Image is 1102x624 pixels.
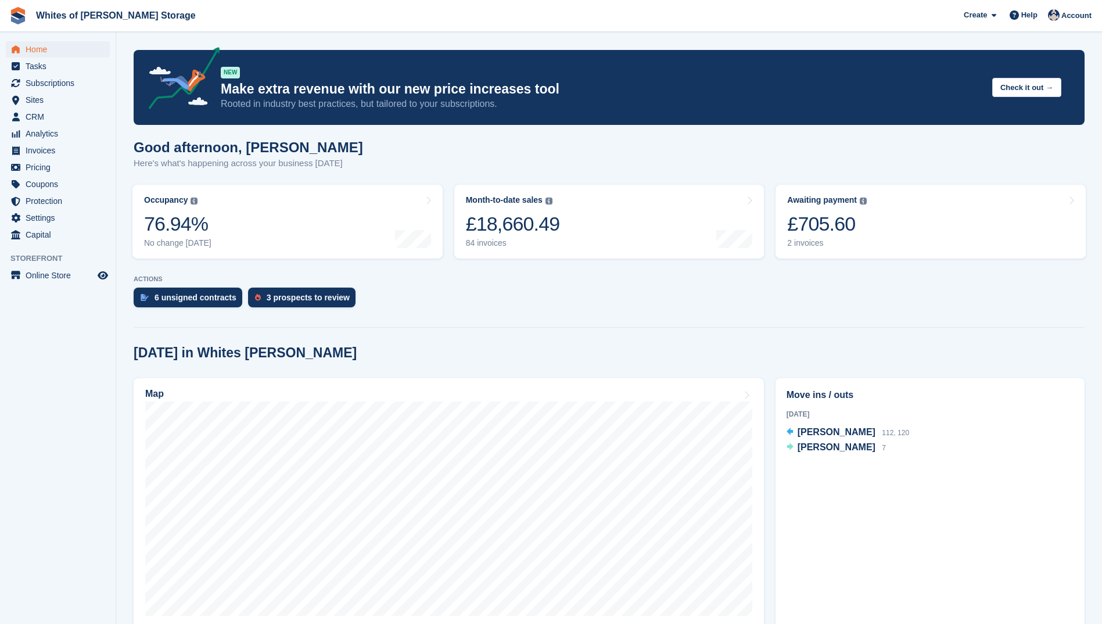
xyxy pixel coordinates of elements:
a: menu [6,227,110,243]
div: 84 invoices [466,238,560,248]
a: menu [6,109,110,125]
img: icon-info-grey-7440780725fd019a000dd9b08b2336e03edf1995a4989e88bcd33f0948082b44.svg [545,198,552,205]
p: Make extra revenue with our new price increases tool [221,81,983,98]
img: icon-info-grey-7440780725fd019a000dd9b08b2336e03edf1995a4989e88bcd33f0948082b44.svg [191,198,198,205]
div: 6 unsigned contracts [155,293,236,302]
span: Settings [26,210,95,226]
span: Invoices [26,142,95,159]
a: menu [6,41,110,58]
button: Check it out → [992,78,1061,97]
img: stora-icon-8386f47178a22dfd0bd8f6a31ec36ba5ce8667c1dd55bd0f319d3a0aa187defe.svg [9,7,27,24]
a: [PERSON_NAME] 112, 120 [787,425,909,440]
div: 76.94% [144,212,211,236]
a: Month-to-date sales £18,660.49 84 invoices [454,185,764,259]
a: menu [6,193,110,209]
a: Occupancy 76.94% No change [DATE] [132,185,443,259]
h1: Good afternoon, [PERSON_NAME] [134,139,363,155]
span: Online Store [26,267,95,284]
div: £18,660.49 [466,212,560,236]
a: 6 unsigned contracts [134,288,248,313]
span: [PERSON_NAME] [798,442,875,452]
span: Analytics [26,125,95,142]
span: Coupons [26,176,95,192]
a: Whites of [PERSON_NAME] Storage [31,6,200,25]
img: icon-info-grey-7440780725fd019a000dd9b08b2336e03edf1995a4989e88bcd33f0948082b44.svg [860,198,867,205]
a: [PERSON_NAME] 7 [787,440,886,456]
div: Occupancy [144,195,188,205]
span: CRM [26,109,95,125]
span: Tasks [26,58,95,74]
div: £705.60 [787,212,867,236]
a: menu [6,159,110,175]
span: 7 [882,444,886,452]
span: 112, 120 [882,429,909,437]
a: menu [6,92,110,108]
div: Awaiting payment [787,195,857,205]
div: No change [DATE] [144,238,211,248]
span: Create [964,9,987,21]
span: [PERSON_NAME] [798,427,875,437]
h2: [DATE] in Whites [PERSON_NAME] [134,345,357,361]
a: menu [6,75,110,91]
div: 2 invoices [787,238,867,248]
div: Month-to-date sales [466,195,543,205]
p: Rooted in industry best practices, but tailored to your subscriptions. [221,98,983,110]
span: Home [26,41,95,58]
span: Protection [26,193,95,209]
img: prospect-51fa495bee0391a8d652442698ab0144808aea92771e9ea1ae160a38d050c398.svg [255,294,261,301]
p: ACTIONS [134,275,1085,283]
img: Wendy [1048,9,1060,21]
span: Subscriptions [26,75,95,91]
div: NEW [221,67,240,78]
span: Pricing [26,159,95,175]
a: Awaiting payment £705.60 2 invoices [776,185,1086,259]
img: contract_signature_icon-13c848040528278c33f63329250d36e43548de30e8caae1d1a13099fd9432cc5.svg [141,294,149,301]
span: Storefront [10,253,116,264]
a: menu [6,267,110,284]
a: menu [6,58,110,74]
a: menu [6,142,110,159]
h2: Move ins / outs [787,388,1074,402]
h2: Map [145,389,164,399]
span: Capital [26,227,95,243]
div: [DATE] [787,409,1074,419]
span: Help [1021,9,1038,21]
a: Preview store [96,268,110,282]
a: menu [6,176,110,192]
p: Here's what's happening across your business [DATE] [134,157,363,170]
span: Sites [26,92,95,108]
a: menu [6,125,110,142]
span: Account [1061,10,1092,21]
img: price-adjustments-announcement-icon-8257ccfd72463d97f412b2fc003d46551f7dbcb40ab6d574587a9cd5c0d94... [139,47,220,113]
a: 3 prospects to review [248,288,361,313]
div: 3 prospects to review [267,293,350,302]
a: menu [6,210,110,226]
